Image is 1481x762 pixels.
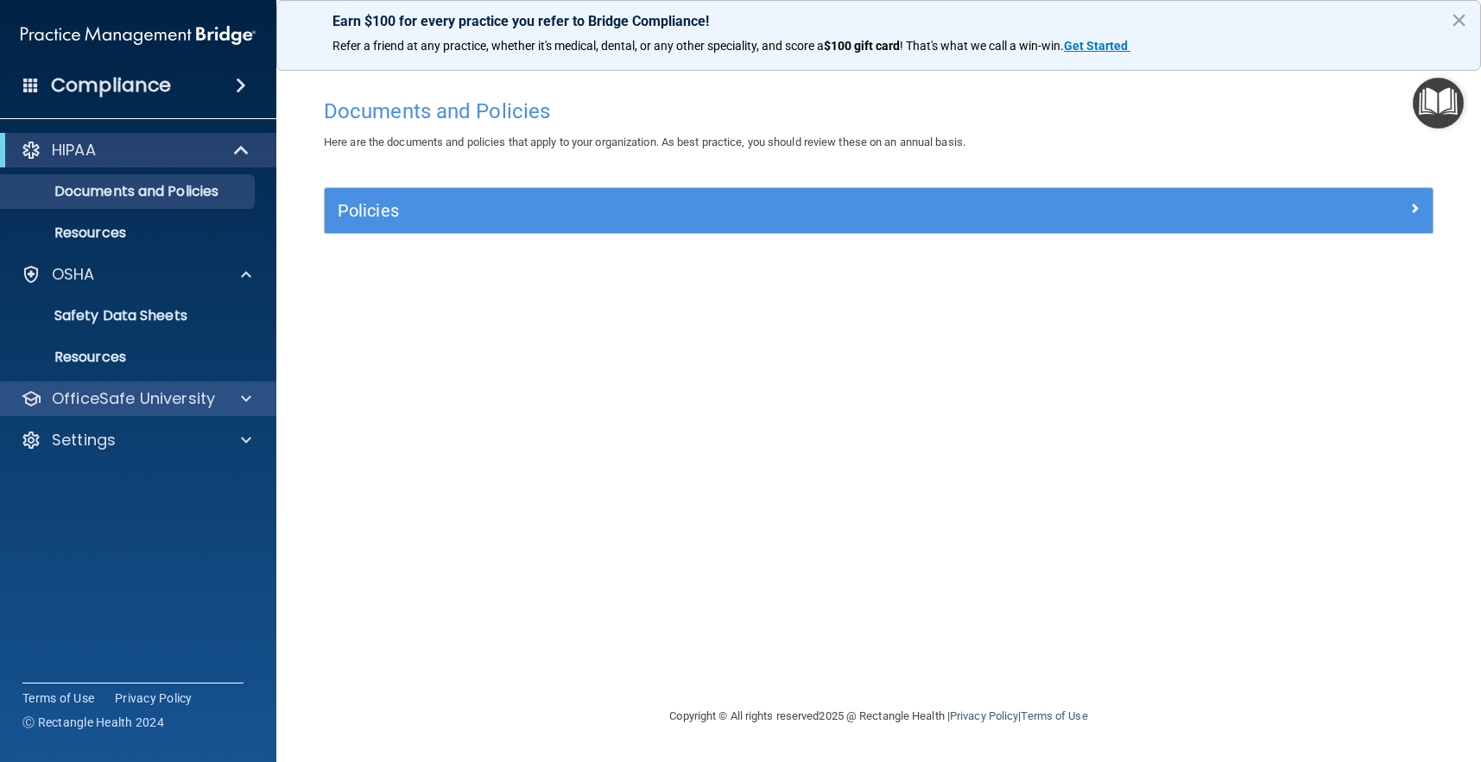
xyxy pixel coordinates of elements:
[22,690,94,707] a: Terms of Use
[1064,39,1128,53] strong: Get Started
[51,73,171,98] h4: Compliance
[824,39,900,53] strong: $100 gift card
[11,183,247,200] p: Documents and Policies
[21,388,251,409] a: OfficeSafe University
[115,690,193,707] a: Privacy Policy
[21,18,256,53] img: PMB logo
[21,140,250,161] a: HIPAA
[332,39,824,53] span: Refer a friend at any practice, whether it's medical, dental, or any other speciality, and score a
[52,264,95,285] p: OSHA
[332,13,1425,29] p: Earn $100 for every practice you refer to Bridge Compliance!
[11,224,247,242] p: Resources
[22,714,164,731] span: Ⓒ Rectangle Health 2024
[52,388,215,409] p: OfficeSafe University
[11,349,247,366] p: Resources
[338,197,1420,224] a: Policies
[52,140,96,161] p: HIPAA
[11,307,247,324] p: Safety Data Sheets
[324,135,965,148] span: Here are the documents and policies that apply to your organization. As best practice, you should...
[338,201,1142,220] h5: Policies
[1413,78,1464,129] button: Open Resource Center
[324,100,1434,123] h4: Documents and Policies
[564,689,1194,744] div: Copyright © All rights reserved 2025 @ Rectangle Health | |
[1451,6,1467,34] button: Close
[1064,39,1130,53] a: Get Started
[52,430,116,450] p: Settings
[950,709,1018,722] a: Privacy Policy
[1021,709,1087,722] a: Terms of Use
[21,264,251,285] a: OSHA
[21,430,251,450] a: Settings
[900,39,1064,53] span: ! That's what we call a win-win.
